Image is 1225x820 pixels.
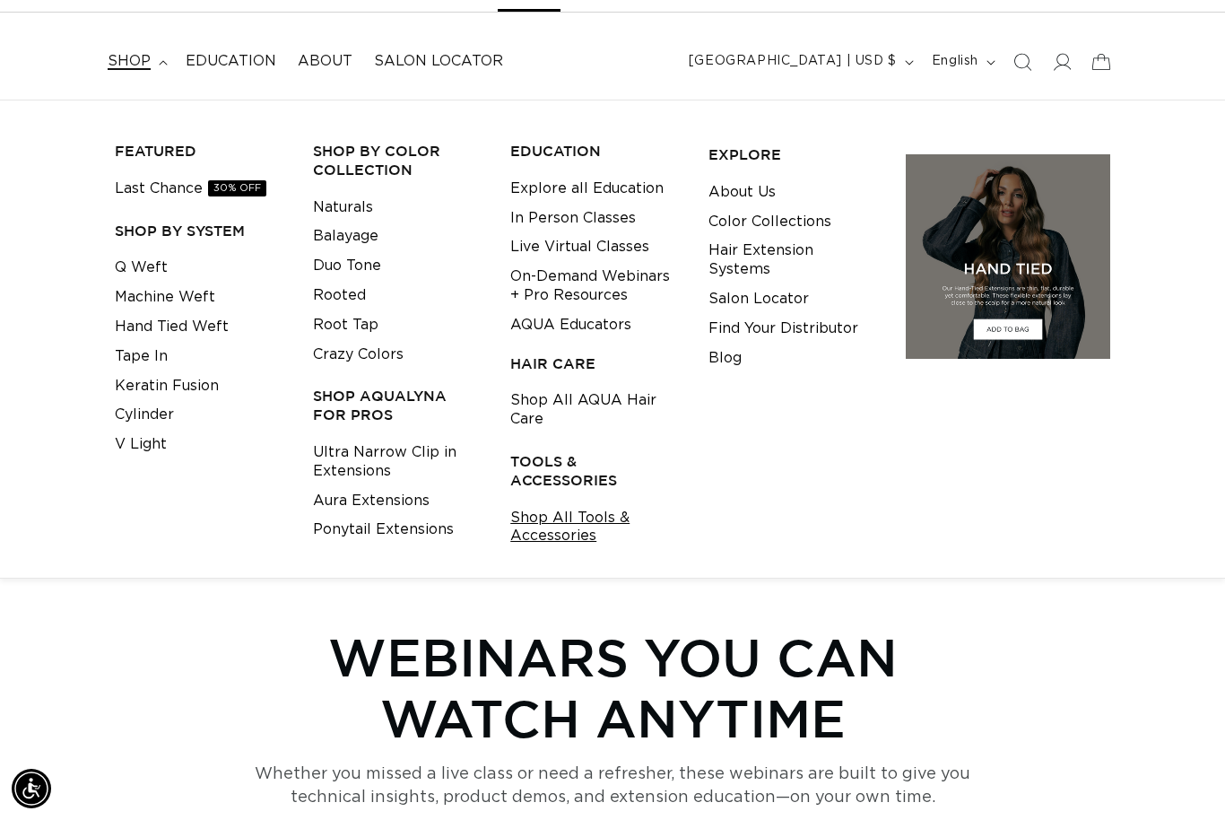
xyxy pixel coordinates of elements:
[313,387,483,424] h3: Shop AquaLyna for Pros
[115,283,215,312] a: Machine Weft
[921,45,1003,79] button: English
[313,281,366,310] a: Rooted
[115,400,174,430] a: Cylinder
[313,310,378,340] a: Root Tap
[108,52,151,71] span: shop
[510,452,681,490] h3: TOOLS & ACCESSORIES
[313,486,430,516] a: Aura Extensions
[689,52,897,71] span: [GEOGRAPHIC_DATA] | USD $
[678,45,921,79] button: [GEOGRAPHIC_DATA] | USD $
[510,386,681,434] a: Shop All AQUA Hair Care
[708,178,776,207] a: About Us
[510,354,681,373] h3: HAIR CARE
[115,222,285,240] h3: SHOP BY SYSTEM
[708,284,809,314] a: Salon Locator
[208,180,266,196] span: 30% OFF
[708,344,742,373] a: Blog
[313,438,483,486] a: Ultra Narrow Clip in Extensions
[254,626,971,748] h2: Webinars You Can Watch Anytime
[115,371,219,401] a: Keratin Fusion
[1135,734,1225,820] iframe: Chat Widget
[186,52,276,71] span: Education
[313,142,483,179] h3: Shop by Color Collection
[510,174,664,204] a: Explore all Education
[1003,42,1042,82] summary: Search
[115,312,229,342] a: Hand Tied Weft
[374,52,503,71] span: Salon Locator
[510,262,681,310] a: On-Demand Webinars + Pro Resources
[708,314,858,344] a: Find Your Distributor
[510,204,636,233] a: In Person Classes
[97,41,175,82] summary: shop
[287,41,363,82] a: About
[254,763,971,809] p: Whether you missed a live class or need a refresher, these webinars are built to give you technic...
[298,52,352,71] span: About
[510,310,631,340] a: AQUA Educators
[115,430,167,459] a: V Light
[12,769,51,808] div: Accessibility Menu
[115,253,168,283] a: Q Weft
[313,193,373,222] a: Naturals
[510,142,681,161] h3: EDUCATION
[313,251,381,281] a: Duo Tone
[363,41,514,82] a: Salon Locator
[115,142,285,161] h3: FEATURED
[708,207,831,237] a: Color Collections
[175,41,287,82] a: Education
[313,222,378,251] a: Balayage
[313,340,404,370] a: Crazy Colors
[708,145,879,164] h3: EXPLORE
[510,503,681,552] a: Shop All Tools & Accessories
[932,52,978,71] span: English
[115,342,168,371] a: Tape In
[510,232,649,262] a: Live Virtual Classes
[708,236,879,284] a: Hair Extension Systems
[313,515,454,545] a: Ponytail Extensions
[115,174,266,204] a: Last Chance30% OFF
